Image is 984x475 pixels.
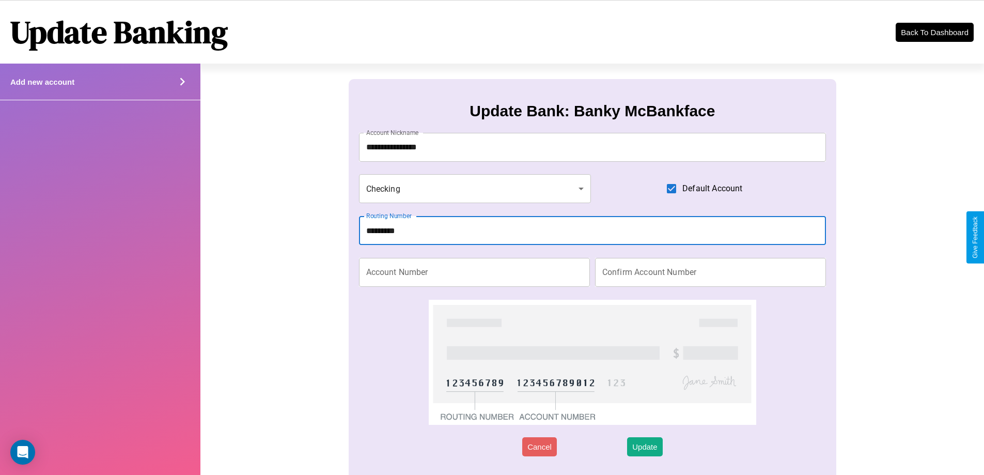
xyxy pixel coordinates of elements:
span: Default Account [682,182,742,195]
h4: Add new account [10,78,74,86]
div: Open Intercom Messenger [10,440,35,465]
button: Update [627,437,662,456]
label: Routing Number [366,211,412,220]
img: check [429,300,756,425]
button: Back To Dashboard [896,23,974,42]
h3: Update Bank: Banky McBankface [470,102,715,120]
label: Account Nickname [366,128,419,137]
button: Cancel [522,437,557,456]
div: Give Feedback [972,217,979,258]
h1: Update Banking [10,11,228,53]
div: Checking [359,174,591,203]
